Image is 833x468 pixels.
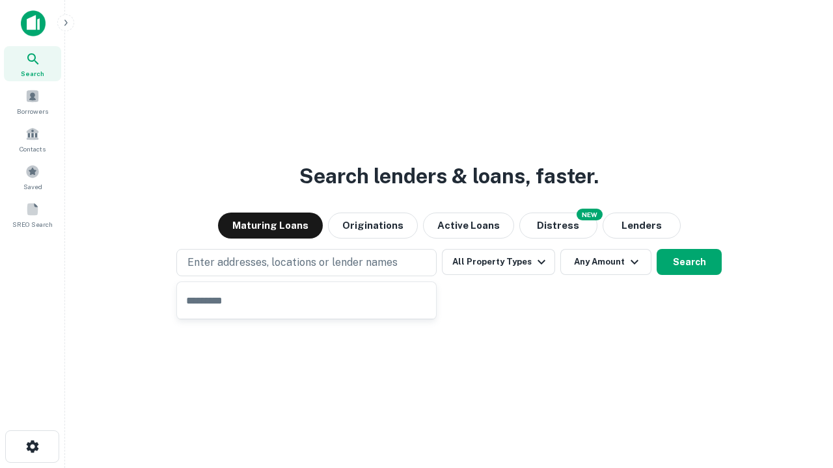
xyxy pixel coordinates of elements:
iframe: Chat Widget [768,364,833,426]
img: capitalize-icon.png [21,10,46,36]
div: NEW [577,209,603,220]
button: Search [657,249,722,275]
button: Enter addresses, locations or lender names [176,249,437,276]
button: Lenders [603,213,681,239]
a: Search [4,46,61,81]
span: SREO Search [12,219,53,229]
a: SREO Search [4,197,61,232]
a: Contacts [4,122,61,157]
button: Any Amount [560,249,651,275]
button: Originations [328,213,418,239]
span: Saved [23,181,42,192]
span: Search [21,68,44,79]
button: Maturing Loans [218,213,323,239]
button: Active Loans [423,213,514,239]
a: Borrowers [4,84,61,119]
span: Contacts [20,144,46,154]
p: Enter addresses, locations or lender names [187,255,398,270]
button: Search distressed loans with lien and other non-mortgage details. [519,213,597,239]
button: All Property Types [442,249,555,275]
span: Borrowers [17,106,48,116]
h3: Search lenders & loans, faster. [299,161,599,192]
a: Saved [4,159,61,194]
